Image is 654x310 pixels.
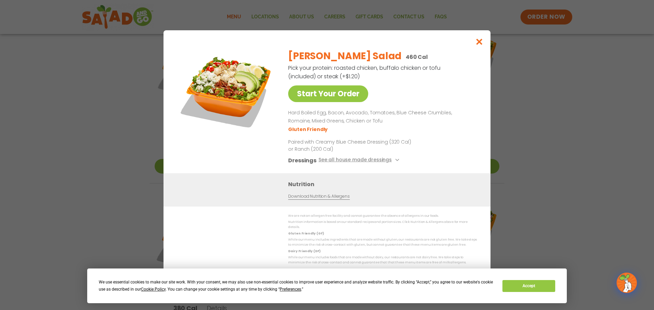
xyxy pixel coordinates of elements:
h3: Dressings [288,156,316,164]
span: Preferences [280,287,301,292]
button: Close modal [468,30,490,53]
strong: Gluten Friendly (GF) [288,231,324,235]
p: Nutrition information is based on our standard recipes and portion sizes. Click Nutrition & Aller... [288,219,477,230]
a: Start Your Order [288,85,368,102]
p: Hard Boiled Egg, Bacon, Avocado, Tomatoes, Blue Cheese Crumbles, Romaine, Mixed Greens, Chicken o... [288,109,474,125]
p: 460 Cal [406,53,428,61]
p: While our menu includes foods that are made without dairy, our restaurants are not dairy free. We... [288,255,477,265]
span: Cookie Policy [141,287,166,292]
li: Gluten Friendly [288,126,329,133]
img: wpChatIcon [617,273,636,292]
h3: Nutrition [288,180,480,188]
h2: [PERSON_NAME] Salad [288,49,402,63]
p: Paired with Creamy Blue Cheese Dressing (320 Cal) or Ranch (200 Cal) [288,138,414,152]
a: Download Nutrition & Allergens [288,193,349,199]
button: See all house made dressings [318,156,401,164]
p: Pick your protein: roasted chicken, buffalo chicken or tofu (included) or steak (+$1.20) [288,64,441,81]
button: Accept [502,280,555,292]
strong: Dairy Friendly (DF) [288,249,320,253]
img: Featured product photo for Cobb Salad [179,44,274,139]
div: Cookie Consent Prompt [87,268,567,303]
p: While our menu includes ingredients that are made without gluten, our restaurants are not gluten ... [288,237,477,248]
p: We are not an allergen free facility and cannot guarantee the absence of allergens in our foods. [288,213,477,218]
div: We use essential cookies to make our site work. With your consent, we may also use non-essential ... [99,279,494,293]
